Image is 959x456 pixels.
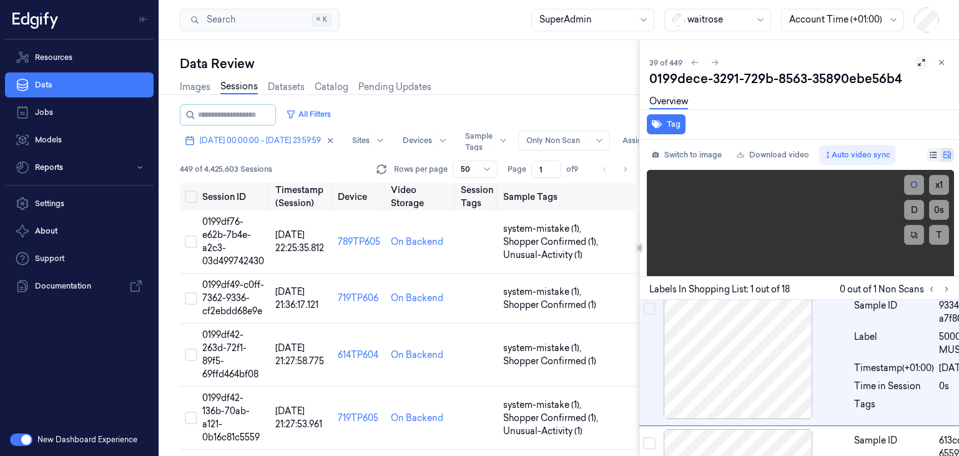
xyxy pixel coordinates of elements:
a: Documentation [5,274,154,299]
button: Select row [185,349,197,361]
span: 39 of 449 [649,57,682,68]
th: Sample Tags [498,183,651,211]
a: On Backend [391,349,443,362]
a: Models [5,127,154,152]
span: Shopper Confirmed (1) [503,355,596,368]
div: Timestamp (+01:00) [854,362,934,375]
a: Resources [5,45,154,70]
span: system-mistake (1) , [503,342,584,355]
span: 0199df49-c0ff-7362-9336-cf2ebdd68e9e [202,279,264,317]
a: On Backend [391,412,443,425]
a: Catalog [315,81,348,94]
span: 0199df76-e62b-7b4e-a2c3-03d499742430 [202,216,264,267]
div: 0199dece-3291-729b-8563-35890ebe56b4 [649,70,949,87]
button: Search⌘K [180,9,340,31]
button: D [904,200,924,220]
th: Session ID [197,183,270,211]
span: [DATE] 21:36:17.121 [275,286,318,310]
button: About [5,219,154,244]
span: Page [508,164,526,175]
button: Switch to image [647,145,727,165]
a: On Backend [391,235,443,249]
a: Support [5,246,154,271]
span: Search [202,13,235,26]
a: Images [180,81,210,94]
th: Timestamp (Session) [270,183,333,211]
button: Select row [185,412,197,424]
button: Select row [185,235,197,248]
span: 449 of 4,425,603 Sessions [180,164,272,175]
a: 719TP606 [338,292,378,304]
button: Reports [5,155,154,180]
button: O [904,175,924,195]
a: 789TP605 [338,236,380,247]
span: Shopper Confirmed (1) , [503,412,601,425]
span: 0 out of 1 Non Scans [840,282,954,297]
span: of 9 [566,164,586,175]
span: 0199df42-263d-72f1-89f5-69ffd464bf08 [202,329,258,380]
div: Time in Session [854,380,934,393]
span: [DATE] 21:27:53.961 [275,405,322,430]
th: Video Storage [386,183,456,211]
button: Select row [185,292,197,305]
th: Session Tags [456,183,498,211]
span: [DATE] 21:27:58.775 [275,342,324,367]
button: Select row [643,302,656,315]
span: [DATE] 22:25:35.812 [275,229,324,254]
span: Shopper Confirmed (1) , [503,235,601,249]
a: 614TP604 [338,349,378,360]
button: Go to next page [616,161,634,178]
button: Select all [185,191,197,203]
div: Sample ID [854,299,934,325]
th: Device [333,183,386,211]
a: Overview [649,95,688,109]
a: Pending Updates [358,81,431,94]
span: system-mistake (1) , [503,399,584,412]
button: Toggle Navigation [134,9,154,29]
a: Download video [732,145,814,165]
a: Settings [5,191,154,216]
button: All Filters [281,104,336,124]
span: [DATE] 00:00:00 - [DATE] 23:59:59 [200,135,321,146]
span: Unusual-Activity (1) [503,249,583,262]
span: Labels In Shopping List: 1 out of 18 [649,283,790,296]
button: Auto video sync [819,145,895,165]
span: Unusual-Activity (1) [503,425,583,438]
a: Sessions [220,80,258,94]
button: Tag [647,114,686,134]
a: Jobs [5,100,154,125]
div: Label [854,330,934,357]
a: Datasets [268,81,305,94]
button: Select row [643,437,656,450]
a: On Backend [391,292,443,305]
button: 0s [929,200,949,220]
span: system-mistake (1) , [503,285,584,299]
button: x1 [929,175,949,195]
span: 0199df42-136b-70ab-a121-0b16c81c5559 [202,392,260,443]
div: Data Review [180,55,639,72]
p: Rows per page [394,164,448,175]
a: 719TP605 [338,412,378,424]
button: [DATE] 00:00:00 - [DATE] 23:59:59 [180,131,340,151]
nav: pagination [596,161,634,178]
div: Tags [854,398,934,418]
span: Shopper Confirmed (1) [503,299,596,312]
a: Data [5,72,154,97]
button: T [929,225,949,245]
div: Sample Tags [465,131,493,153]
span: system-mistake (1) , [503,222,584,235]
